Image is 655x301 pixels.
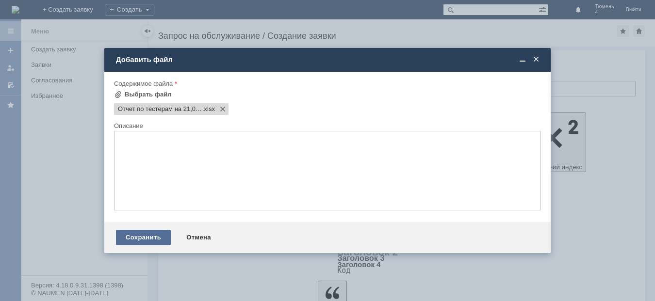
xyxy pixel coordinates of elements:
[114,123,539,129] div: Описание
[114,80,539,87] div: Содержимое файла
[518,55,527,64] span: Свернуть (Ctrl + M)
[125,91,172,98] div: Выбрать файл
[4,4,142,27] div: Добрый день, прошу списать тестеры и предоставить новые согласно файлу во вложении. [GEOGRAPHIC_D...
[116,55,541,64] div: Добавить файл
[202,105,215,113] span: Отчет по тестерам на 21,08,25.xlsx
[531,55,541,64] span: Закрыть
[118,105,202,113] span: Отчет по тестерам на 21,08,25.xlsx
